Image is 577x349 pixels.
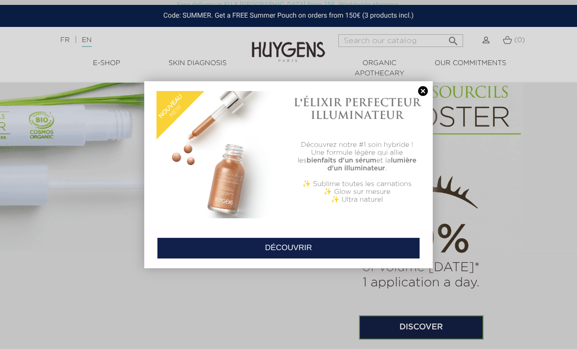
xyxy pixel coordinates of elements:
[293,180,421,188] p: ✨ Sublime toutes les carnations
[293,141,421,172] p: Découvrez notre #1 soin hybride ! Une formule légère qui allie les et la .
[157,237,420,259] a: DÉCOUVRIR
[293,188,421,196] p: ✨ Glow sur mesure
[307,157,377,164] b: bienfaits d'un sérum
[327,157,416,172] b: lumière d'un illuminateur
[293,96,421,122] h1: L'ÉLIXIR PERFECTEUR ILLUMINATEUR
[293,196,421,204] p: ✨ Ultra naturel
